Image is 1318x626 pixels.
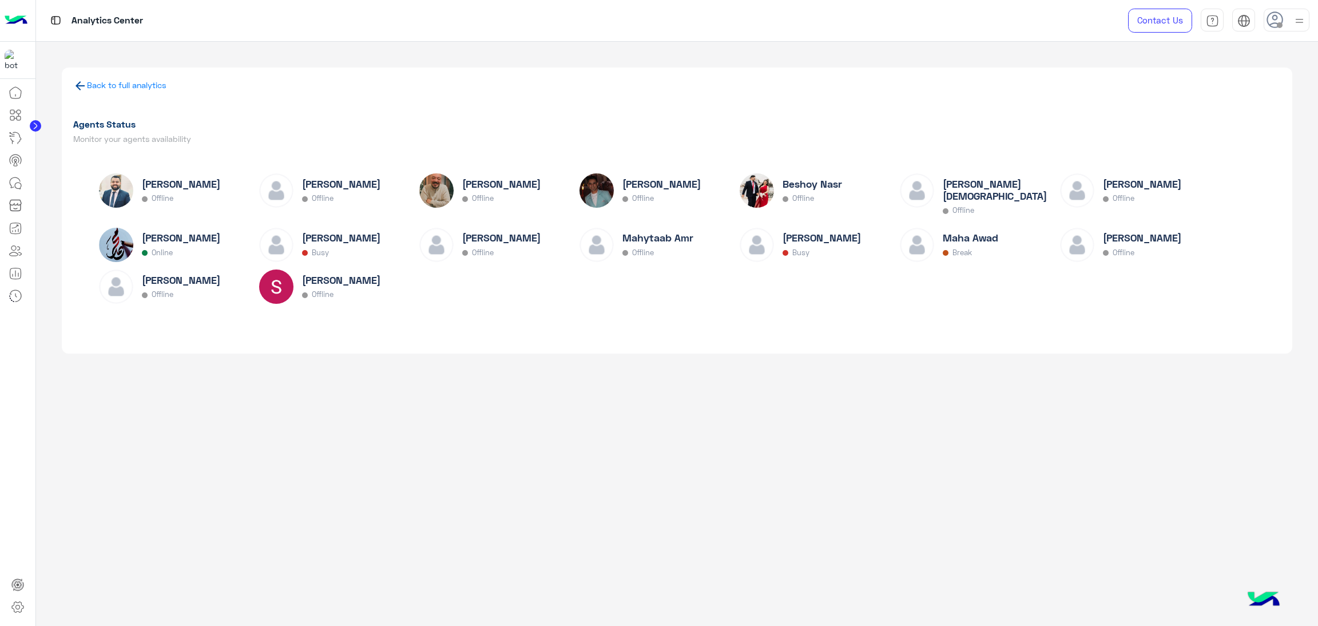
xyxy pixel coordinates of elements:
[1128,9,1192,33] a: Contact Us
[632,248,654,257] p: Offline
[632,194,654,203] p: Offline
[1206,14,1219,27] img: tab
[302,232,380,244] h6: [PERSON_NAME]
[472,194,494,203] p: Offline
[472,248,494,257] p: Offline
[152,194,173,203] p: Offline
[312,248,329,257] p: Busy
[462,178,541,190] h6: [PERSON_NAME]
[622,232,693,244] h6: Mahytaab Amr
[5,9,27,33] img: Logo
[1292,14,1307,28] img: profile
[152,290,173,299] p: Offline
[142,232,220,244] h6: [PERSON_NAME]
[49,13,63,27] img: tab
[943,232,998,244] h6: Maha Awad
[1103,232,1181,244] h6: [PERSON_NAME]
[5,50,25,70] img: 1403182699927242
[312,194,334,203] p: Offline
[1103,178,1181,190] h6: [PERSON_NAME]
[1113,194,1134,203] p: Offline
[142,274,220,286] h6: [PERSON_NAME]
[142,178,220,190] h6: [PERSON_NAME]
[792,248,809,257] p: Busy
[1113,248,1134,257] p: Offline
[312,290,334,299] p: Offline
[87,80,166,90] a: Back to full analytics
[73,118,673,130] h1: Agents Status
[462,232,541,244] h6: [PERSON_NAME]
[302,178,380,190] h6: [PERSON_NAME]
[622,178,701,190] h6: [PERSON_NAME]
[952,206,974,215] p: Offline
[783,178,842,190] h6: Beshoy Nasr
[792,194,814,203] p: Offline
[152,248,173,257] p: Online
[1201,9,1224,33] a: tab
[1237,14,1250,27] img: tab
[1244,580,1284,620] img: hulul-logo.png
[952,248,972,257] p: Break
[72,13,143,29] p: Analytics Center
[73,134,673,144] h5: Monitor your agents availability
[302,274,380,286] h6: [PERSON_NAME]
[783,232,861,244] h6: [PERSON_NAME]
[943,178,1056,202] h6: [PERSON_NAME][DEMOGRAPHIC_DATA]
